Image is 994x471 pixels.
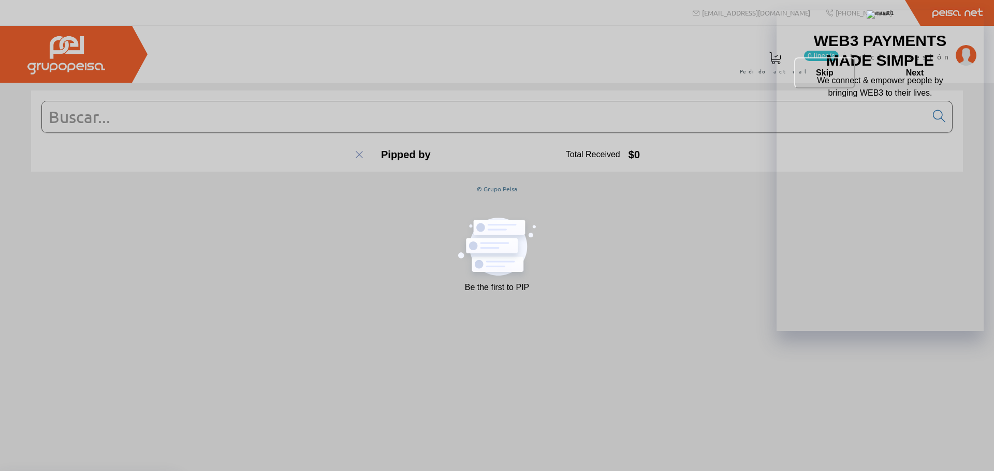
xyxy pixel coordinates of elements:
div: Be the first to PIP [465,281,530,294]
div: $ 0 [628,147,640,162]
button: Skip [794,57,855,88]
div: Pipped by [381,147,431,162]
div: Total Received [566,148,620,161]
button: Next [864,57,966,88]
